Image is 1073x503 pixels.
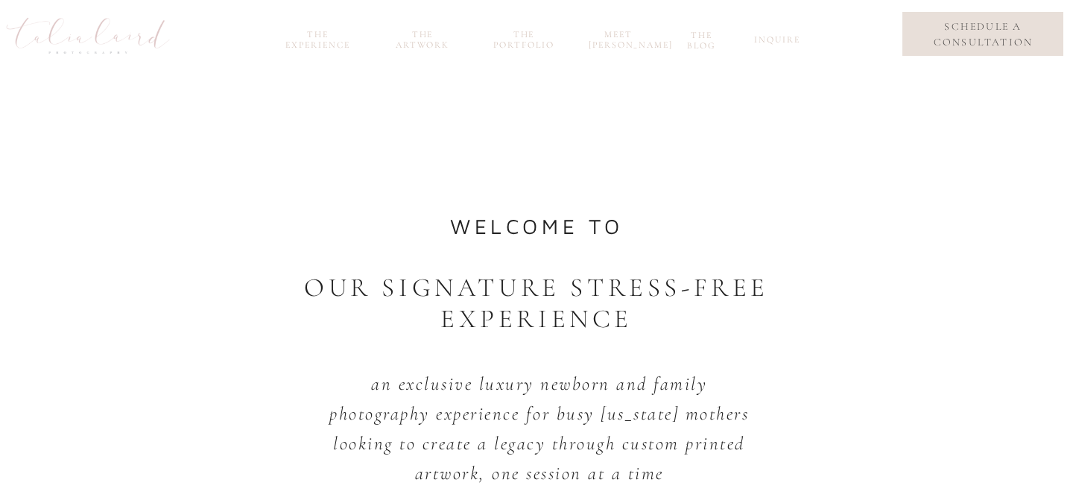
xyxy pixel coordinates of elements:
a: the blog [678,30,725,47]
h2: OUR SIGNATURE stress-free EXPERIENCE [303,272,770,318]
a: the Artwork [387,29,458,46]
a: inquire [754,34,796,51]
a: meet [PERSON_NAME] [589,29,648,46]
a: schedule a consultation [914,19,1052,50]
a: the experience [278,29,358,46]
h3: WELCOME TO [412,208,662,233]
a: the portfolio [488,29,560,46]
p: An exclusive LUXURY NEWBORN AND FAMILY PHOTOGRAPHY EXPERIENCE FOR BUSY [US_STATE] MOTHERS LOOKING... [320,369,758,466]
